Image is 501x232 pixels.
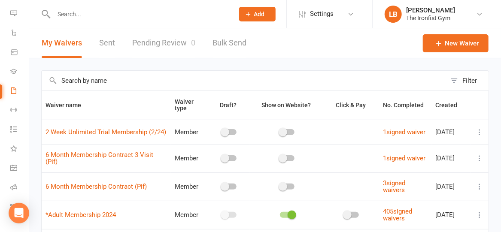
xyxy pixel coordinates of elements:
[239,7,276,21] button: Add
[310,4,334,24] span: Settings
[46,211,116,219] a: *Adult Membership 2024
[213,28,246,58] a: Bulk Send
[383,179,405,194] a: 3signed waivers
[171,144,208,172] td: Member
[46,100,91,110] button: Waiver name
[42,71,446,90] input: Search by name
[10,159,30,178] a: General attendance kiosk mode
[10,43,30,63] a: Product Sales
[336,102,366,108] span: Click & Pay
[191,38,195,47] span: 0
[383,128,425,136] a: 1signed waiver
[383,154,425,162] a: 1signed waiver
[385,6,402,23] div: LB
[431,172,471,201] td: [DATE]
[171,120,208,144] td: Member
[435,102,467,108] span: Created
[46,183,147,190] a: 6 Month Membership Contract (Pif)
[446,71,489,90] button: Filter
[171,91,208,120] th: Waiver type
[423,34,489,52] a: New Waiver
[254,100,320,110] button: Show on Website?
[42,28,82,58] button: My Waivers
[254,11,265,18] span: Add
[220,102,237,108] span: Draft?
[406,14,455,22] div: The Ironfist Gym
[431,120,471,144] td: [DATE]
[383,208,412,223] a: 405signed waivers
[435,100,467,110] button: Created
[46,151,153,166] a: 6 Month Membership Contract 3 Visit (Pif)
[10,198,30,217] a: Class kiosk mode
[46,128,166,136] a: 2 Week Unlimited Trial Membership (2/24)
[9,203,29,223] div: Open Intercom Messenger
[132,28,195,58] a: Pending Review0
[261,102,311,108] span: Show on Website?
[406,6,455,14] div: [PERSON_NAME]
[99,28,115,58] a: Sent
[171,201,208,229] td: Member
[10,178,30,198] a: Roll call kiosk mode
[328,100,375,110] button: Click & Pay
[462,75,477,86] div: Filter
[431,144,471,172] td: [DATE]
[431,201,471,229] td: [DATE]
[51,8,228,20] input: Search...
[10,140,30,159] a: What's New
[46,102,91,108] span: Waiver name
[171,172,208,201] td: Member
[379,91,431,120] th: No. Completed
[212,100,246,110] button: Draft?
